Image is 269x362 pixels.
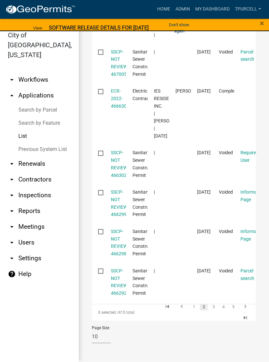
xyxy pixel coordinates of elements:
[31,23,45,34] a: View
[239,315,252,322] a: go to last page
[240,190,265,202] a: Information Page
[154,268,155,274] span: |
[260,19,264,28] span: ×
[133,229,159,257] span: Sanitary Sewer Construction Permit
[239,304,252,311] a: go to next page
[161,304,174,311] a: go to first page
[197,229,211,234] span: 08/19/2025
[197,50,211,55] span: 08/20/2025
[219,150,233,156] span: Voided
[190,304,198,311] a: 1
[8,223,16,231] i: arrow_drop_down
[219,268,233,274] span: Voided
[189,302,199,313] li: page 1
[8,192,16,200] i: arrow_drop_down
[240,268,254,281] a: Parcel search
[219,89,241,94] span: Completed
[155,3,173,16] a: Home
[8,76,16,84] i: arrow_drop_down
[111,150,134,178] a: SSCP-NOT REVIEWED-466302
[8,239,16,247] i: arrow_drop_down
[133,150,159,178] span: Sanitary Sewer Construction Permit
[240,50,254,62] a: Parcel search
[219,190,233,195] span: Voided
[197,190,211,195] span: 08/19/2025
[197,268,211,274] span: 08/19/2025
[219,50,233,55] span: Voided
[176,89,211,94] span: Babak Noory
[154,50,155,55] span: |
[98,310,118,315] span: 0 selected /
[133,268,159,296] span: Sanitary Sewer Construction Permit
[229,304,237,311] a: 5
[176,304,188,311] a: go to previous page
[173,3,193,16] a: Admin
[111,50,134,77] a: SSCP-NOT REVIEWED-467005
[111,89,127,109] a: ECR-2022-466630
[111,190,134,217] a: SSCP-NOT REVIEWED-466299
[133,190,159,217] span: Sanitary Sewer Construction Permit
[199,302,209,313] li: page 2
[8,255,16,263] i: arrow_drop_down
[228,302,238,313] li: page 5
[8,176,16,184] i: arrow_drop_down
[8,207,16,215] i: arrow_drop_down
[162,20,197,37] button: Don't show again
[193,3,232,16] a: My Dashboard
[92,305,155,321] div: 415 total
[209,302,218,313] li: page 3
[49,25,149,31] strong: SOFTWARE RELEASE DETAILS FOR [DATE]
[232,3,264,16] a: Tpurcell
[154,229,155,234] span: |
[154,150,155,156] span: |
[200,304,208,311] a: 2
[8,160,16,168] i: arrow_drop_down
[133,89,155,101] span: Electrical Contractor
[219,304,227,311] a: 4
[111,229,134,257] a: SSCP-NOT REVIEWED-466298
[154,89,189,139] span: IES RESIDENTIAL, INC. | Babak Noory | 10/01/2025
[218,302,228,313] li: page 4
[111,268,134,296] a: SSCP-NOT REVIEWED-466292
[260,20,264,28] button: Close
[240,229,265,242] a: Information Page
[154,190,155,195] span: |
[8,92,16,100] i: arrow_drop_up
[197,89,211,94] span: 08/20/2025
[133,50,159,77] span: Sanitary Sewer Construction Permit
[197,150,211,156] span: 08/19/2025
[240,150,256,163] a: Require User
[210,304,217,311] a: 3
[219,229,233,234] span: Voided
[8,270,16,278] i: help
